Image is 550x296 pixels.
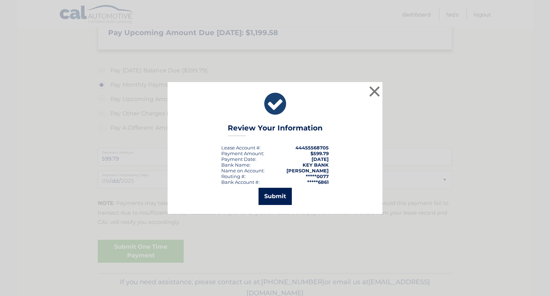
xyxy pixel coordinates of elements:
button: Submit [259,188,292,205]
span: $599.79 [310,151,329,156]
button: × [367,84,382,99]
h3: Review Your Information [228,124,323,136]
span: [DATE] [312,156,329,162]
strong: KEY BANK [303,162,329,168]
div: Payment Amount: [221,151,264,156]
div: Lease Account #: [221,145,261,151]
strong: 44455568705 [295,145,329,151]
span: Payment Date [221,156,255,162]
div: : [221,156,256,162]
div: Name on Account: [221,168,265,173]
div: Bank Name: [221,162,251,168]
div: Bank Account #: [221,179,260,185]
strong: [PERSON_NAME] [286,168,329,173]
div: Routing #: [221,173,246,179]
